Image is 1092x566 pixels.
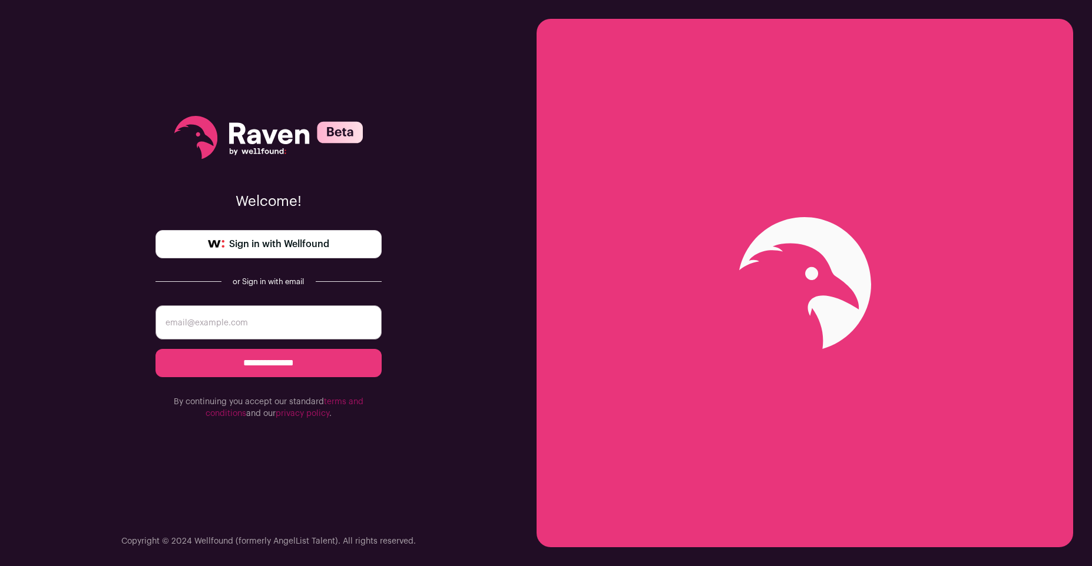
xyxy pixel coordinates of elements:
[155,192,382,211] p: Welcome!
[121,535,416,547] p: Copyright © 2024 Wellfound (formerly AngelList Talent). All rights reserved.
[229,237,329,251] span: Sign in with Wellfound
[276,409,329,418] a: privacy policy
[155,305,382,339] input: email@example.com
[155,396,382,419] p: By continuing you accept our standard and our .
[155,230,382,258] a: Sign in with Wellfound
[206,398,363,418] a: terms and conditions
[231,277,306,287] div: or Sign in with email
[208,240,224,248] img: wellfound-symbol-flush-black-fb3c872781a75f747ccb3a119075da62bfe97bd399995f84a933054e44a575c4.png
